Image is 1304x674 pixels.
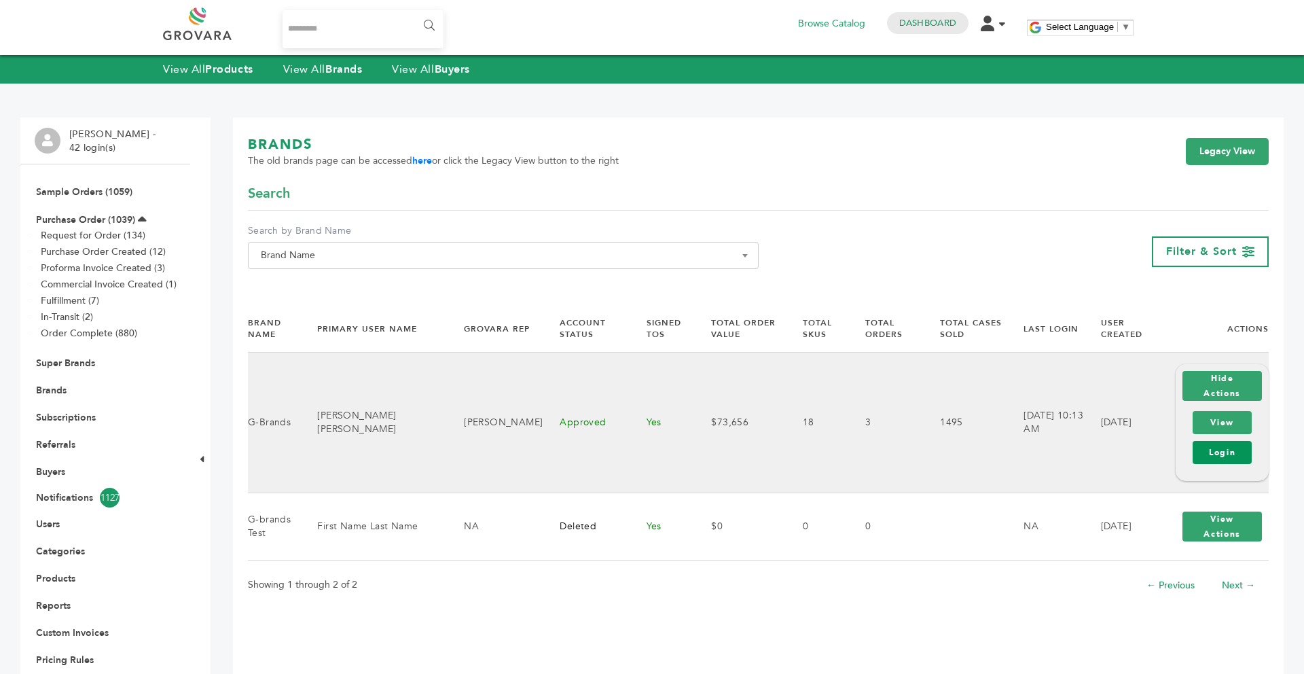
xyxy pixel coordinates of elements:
[447,306,543,352] th: Grovara Rep
[1046,22,1114,32] span: Select Language
[325,62,362,77] strong: Brands
[36,213,135,226] a: Purchase Order (1039)
[41,294,99,307] a: Fulfillment (7)
[848,353,923,493] td: 3
[694,306,785,352] th: Total Order Value
[248,577,357,593] p: Showing 1 through 2 of 2
[1159,306,1269,352] th: Actions
[41,245,166,258] a: Purchase Order Created (12)
[923,353,1007,493] td: 1495
[1222,579,1255,592] a: Next →
[248,154,619,168] span: The old brands page can be accessed or click the Legacy View button to the right
[36,626,109,639] a: Custom Invoices
[543,493,629,561] td: Deleted
[1193,441,1252,464] a: Login
[1084,353,1159,493] td: [DATE]
[36,357,95,370] a: Super Brands
[447,493,543,561] td: NA
[248,306,300,352] th: Brand Name
[36,572,75,585] a: Products
[283,62,363,77] a: View AllBrands
[1084,493,1159,561] td: [DATE]
[300,493,447,561] td: First Name Last Name
[36,384,67,397] a: Brands
[255,246,751,265] span: Brand Name
[412,154,432,167] a: here
[36,599,71,612] a: Reports
[300,306,447,352] th: Primary User Name
[786,493,849,561] td: 0
[248,493,300,561] td: G-brands Test
[1046,22,1130,32] a: Select Language​
[36,438,75,451] a: Referrals
[848,306,923,352] th: Total Orders
[392,62,470,77] a: View AllBuyers
[1146,579,1195,592] a: ← Previous
[1007,353,1083,493] td: [DATE] 10:13 AM
[69,128,159,154] li: [PERSON_NAME] - 42 login(s)
[899,17,956,29] a: Dashboard
[41,229,145,242] a: Request for Order (134)
[786,353,849,493] td: 18
[36,518,60,531] a: Users
[36,465,65,478] a: Buyers
[41,278,177,291] a: Commercial Invoice Created (1)
[1166,244,1237,259] span: Filter & Sort
[41,311,93,323] a: In-Transit (2)
[630,353,695,493] td: Yes
[36,488,175,508] a: Notifications1127
[36,545,85,558] a: Categories
[1007,493,1083,561] td: NA
[100,488,120,508] span: 1127
[786,306,849,352] th: Total SKUs
[923,306,1007,352] th: Total Cases Sold
[694,493,785,561] td: $0
[798,16,865,31] a: Browse Catalog
[41,262,165,274] a: Proforma Invoice Created (3)
[248,242,759,269] span: Brand Name
[248,184,290,203] span: Search
[447,353,543,493] td: [PERSON_NAME]
[248,224,759,238] label: Search by Brand Name
[248,353,300,493] td: G-Brands
[1193,411,1252,434] a: View
[848,493,923,561] td: 0
[41,327,137,340] a: Order Complete (880)
[543,353,629,493] td: Approved
[1117,22,1118,32] span: ​
[1182,371,1262,401] button: Hide Actions
[1084,306,1159,352] th: User Created
[300,353,447,493] td: [PERSON_NAME] [PERSON_NAME]
[205,62,253,77] strong: Products
[36,185,132,198] a: Sample Orders (1059)
[694,353,785,493] td: $73,656
[36,411,96,424] a: Subscriptions
[630,493,695,561] td: Yes
[1182,512,1262,542] button: View Actions
[35,128,60,154] img: profile.png
[1007,306,1083,352] th: Last Login
[435,62,470,77] strong: Buyers
[543,306,629,352] th: Account Status
[163,62,253,77] a: View AllProducts
[283,10,443,48] input: Search...
[1186,138,1269,165] a: Legacy View
[1121,22,1130,32] span: ▼
[630,306,695,352] th: Signed TOS
[248,135,619,154] h1: BRANDS
[36,654,94,667] a: Pricing Rules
